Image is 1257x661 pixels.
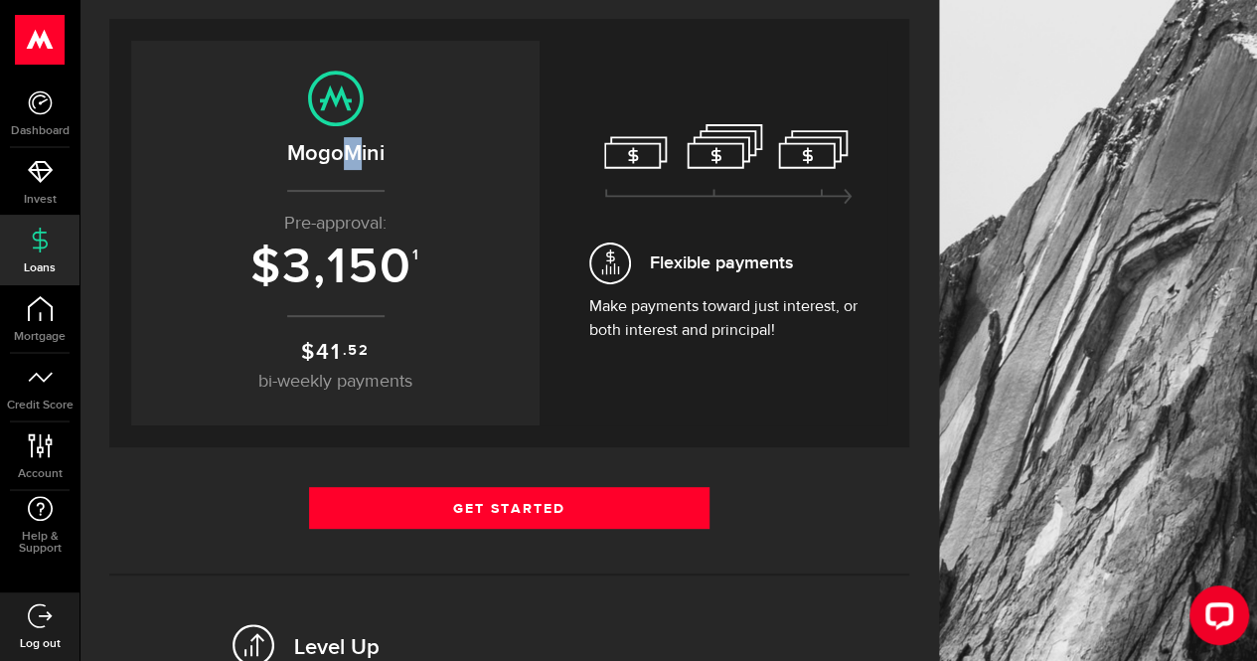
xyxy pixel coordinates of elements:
p: Make payments toward just interest, or both interest and principal! [589,295,867,343]
span: bi-weekly payments [258,373,412,391]
iframe: LiveChat chat widget [1174,578,1257,661]
span: $ [301,339,316,366]
h2: MogoMini [151,137,520,170]
a: Get Started [309,487,709,529]
p: Pre-approval: [151,211,520,238]
span: 3,150 [282,238,412,297]
span: $ [250,238,282,297]
span: 41 [316,339,341,366]
span: Flexible payments [650,249,793,276]
sup: 1 [412,247,420,264]
sup: .52 [343,340,370,362]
